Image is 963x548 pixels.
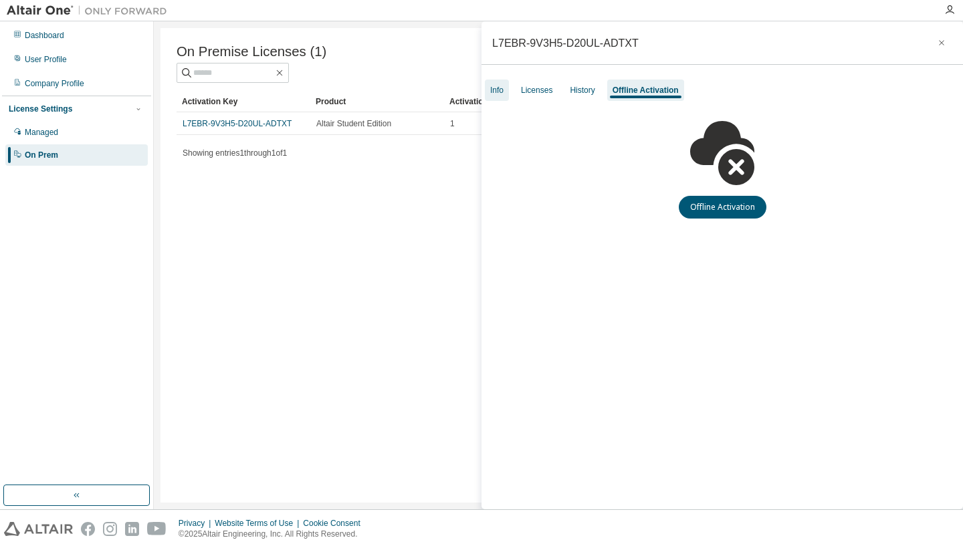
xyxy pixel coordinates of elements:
[179,529,368,540] p: © 2025 Altair Engineering, Inc. All Rights Reserved.
[490,85,504,96] div: Info
[25,78,84,89] div: Company Profile
[492,37,639,48] div: L7EBR-9V3H5-D20UL-ADTXT
[177,44,326,59] span: On Premise Licenses (1)
[215,518,303,529] div: Website Terms of Use
[81,522,95,536] img: facebook.svg
[9,104,72,114] div: License Settings
[4,522,73,536] img: altair_logo.svg
[182,91,305,112] div: Activation Key
[147,522,167,536] img: youtube.svg
[316,91,439,112] div: Product
[183,148,287,158] span: Showing entries 1 through 1 of 1
[679,196,766,219] button: Offline Activation
[613,85,679,96] div: Offline Activation
[303,518,368,529] div: Cookie Consent
[521,85,552,96] div: Licenses
[25,54,67,65] div: User Profile
[449,91,572,112] div: Activation Allowed
[316,118,391,129] span: Altair Student Edition
[450,118,455,129] span: 1
[103,522,117,536] img: instagram.svg
[570,85,595,96] div: History
[25,150,58,160] div: On Prem
[7,4,174,17] img: Altair One
[179,518,215,529] div: Privacy
[25,30,64,41] div: Dashboard
[25,127,58,138] div: Managed
[125,522,139,536] img: linkedin.svg
[183,119,292,128] a: L7EBR-9V3H5-D20UL-ADTXT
